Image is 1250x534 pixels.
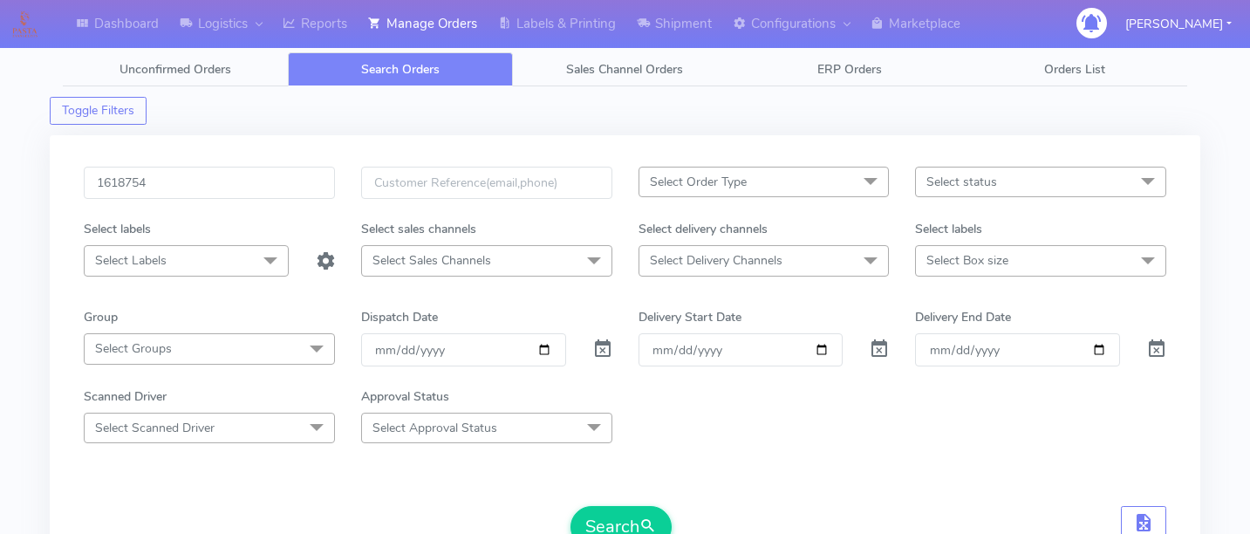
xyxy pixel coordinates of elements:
span: Orders List [1044,61,1105,78]
span: Search Orders [361,61,440,78]
input: Order Id [84,167,335,199]
label: Dispatch Date [361,308,438,326]
span: Select Delivery Channels [650,252,782,269]
label: Select delivery channels [639,220,768,238]
label: Scanned Driver [84,387,167,406]
label: Select sales channels [361,220,476,238]
span: Select Box size [926,252,1008,269]
span: Select Scanned Driver [95,420,215,436]
span: Select Order Type [650,174,747,190]
span: ERP Orders [817,61,882,78]
button: Toggle Filters [50,97,147,125]
label: Delivery End Date [915,308,1011,326]
label: Delivery Start Date [639,308,741,326]
ul: Tabs [63,52,1187,86]
span: Select Sales Channels [372,252,491,269]
span: Select status [926,174,997,190]
input: Customer Reference(email,phone) [361,167,612,199]
span: Unconfirmed Orders [120,61,231,78]
label: Group [84,308,118,326]
label: Select labels [915,220,982,238]
label: Select labels [84,220,151,238]
button: [PERSON_NAME] [1112,6,1245,42]
span: Select Approval Status [372,420,497,436]
span: Sales Channel Orders [566,61,683,78]
span: Select Groups [95,340,172,357]
span: Select Labels [95,252,167,269]
label: Approval Status [361,387,449,406]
